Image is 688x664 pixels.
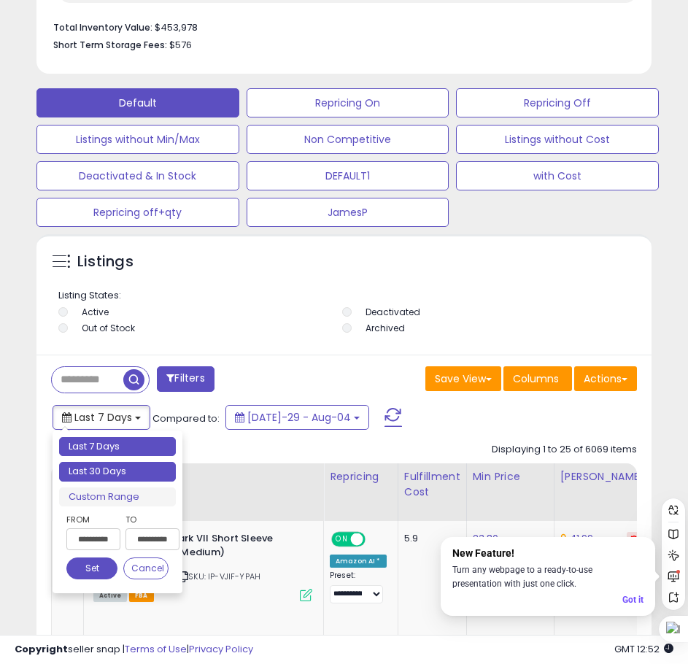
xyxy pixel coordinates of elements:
[473,469,548,485] div: Min Price
[456,125,659,154] button: Listings without Cost
[366,322,405,334] label: Archived
[425,366,501,391] button: Save View
[53,405,150,430] button: Last 7 Days
[574,366,637,391] button: Actions
[473,531,499,546] a: 23.80
[36,198,239,227] button: Repricing off+qty
[189,642,253,656] a: Privacy Policy
[330,555,387,568] div: Amazon AI *
[59,437,176,457] li: Last 7 Days
[36,161,239,190] button: Deactivated & In Stock
[15,642,68,656] strong: Copyright
[90,469,317,485] div: Title
[66,557,117,579] button: Set
[53,18,626,35] li: $453,978
[570,531,594,546] a: 41.99
[404,532,455,545] div: 5.9
[330,571,387,603] div: Preset:
[560,469,647,485] div: [PERSON_NAME]
[125,642,187,656] a: Terms of Use
[177,571,260,582] span: | SKU: IP-VJIF-YPAH
[247,125,449,154] button: Non Competitive
[513,371,559,386] span: Columns
[503,366,572,391] button: Columns
[93,590,127,602] span: All listings currently available for purchase on Amazon
[247,198,449,227] button: JamesP
[492,443,637,457] div: Displaying 1 to 25 of 6069 items
[117,532,294,563] b: Nike Youth Park VII Short Sleeve Shirt (Royal, Medium)
[614,642,673,656] span: 2025-08-12 12:52 GMT
[456,88,659,117] button: Repricing Off
[74,410,132,425] span: Last 7 Days
[82,322,135,334] label: Out of Stock
[82,306,109,318] label: Active
[59,487,176,507] li: Custom Range
[330,469,392,485] div: Repricing
[169,38,192,52] span: $576
[15,643,253,657] div: seller snap | |
[225,405,369,430] button: [DATE]-29 - Aug-04
[53,39,167,51] b: Short Term Storage Fees:
[404,469,460,500] div: Fulfillment Cost
[36,125,239,154] button: Listings without Min/Max
[58,289,633,303] p: Listing States:
[333,533,351,546] span: ON
[247,88,449,117] button: Repricing On
[125,512,169,527] label: To
[456,161,659,190] button: with Cost
[36,88,239,117] button: Default
[366,306,420,318] label: Deactivated
[93,532,312,600] div: ASIN:
[77,252,134,272] h5: Listings
[157,366,214,392] button: Filters
[66,512,117,527] label: From
[247,410,351,425] span: [DATE]-29 - Aug-04
[59,462,176,482] li: Last 30 Days
[247,161,449,190] button: DEFAULT1
[129,590,154,602] span: FBA
[123,557,169,579] button: Cancel
[53,21,152,34] b: Total Inventory Value:
[152,412,220,425] span: Compared to:
[363,533,387,546] span: OFF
